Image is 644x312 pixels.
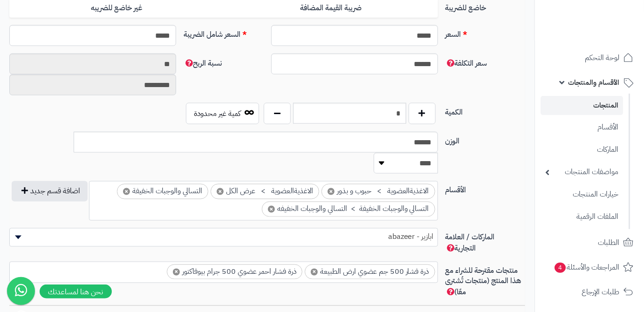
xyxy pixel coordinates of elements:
[117,184,208,199] li: التسالي والوجبات الخفيفة
[568,76,619,89] span: الأقسام والمنتجات
[541,231,638,254] a: الطلبات
[582,285,619,298] span: طلبات الإرجاع
[442,103,529,118] label: الكمية
[262,202,435,217] li: التسالي والوجبات الخفيفة > التسالي والوجبات الخفيفه
[541,47,638,69] a: لوحة التحكم
[541,162,623,182] a: مواصفات المنتجات
[541,207,623,227] a: الملفات الرقمية
[167,265,302,280] li: ذرة فشار احمر عضوي 500 جرام بيوفاكتور
[555,263,566,273] span: 4
[442,181,529,196] label: الأقسام
[311,269,318,276] span: ×
[541,281,638,303] a: طلبات الإرجاع
[217,188,224,195] span: ×
[268,206,275,213] span: ×
[598,236,619,249] span: الطلبات
[10,230,438,244] span: ابازير - abazeer
[322,184,435,199] li: الاغذيةالعضوية > حبوب و بذور
[328,188,335,195] span: ×
[541,96,623,115] a: المنتجات
[9,228,438,247] span: ابازير - abazeer
[184,58,222,69] span: نسبة الربح
[445,232,495,254] span: الماركات / العلامة التجارية
[12,181,88,202] button: اضافة قسم جديد
[305,265,435,280] li: ذرة فشار 500 جم عضوي ارض الطبيعة
[445,265,521,298] span: منتجات مقترحة للشراء مع هذا المنتج (منتجات تُشترى معًا)
[442,25,529,40] label: السعر
[541,140,623,160] a: الماركات
[585,51,619,64] span: لوحة التحكم
[123,188,130,195] span: ×
[173,269,180,276] span: ×
[541,117,623,137] a: الأقسام
[541,256,638,278] a: المراجعات والأسئلة4
[211,184,319,199] li: الاغذيةالعضوية > عرض الكل
[445,58,487,69] span: سعر التكلفة
[541,184,623,204] a: خيارات المنتجات
[554,261,619,274] span: المراجعات والأسئلة
[180,25,267,40] label: السعر شامل الضريبة
[442,132,529,147] label: الوزن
